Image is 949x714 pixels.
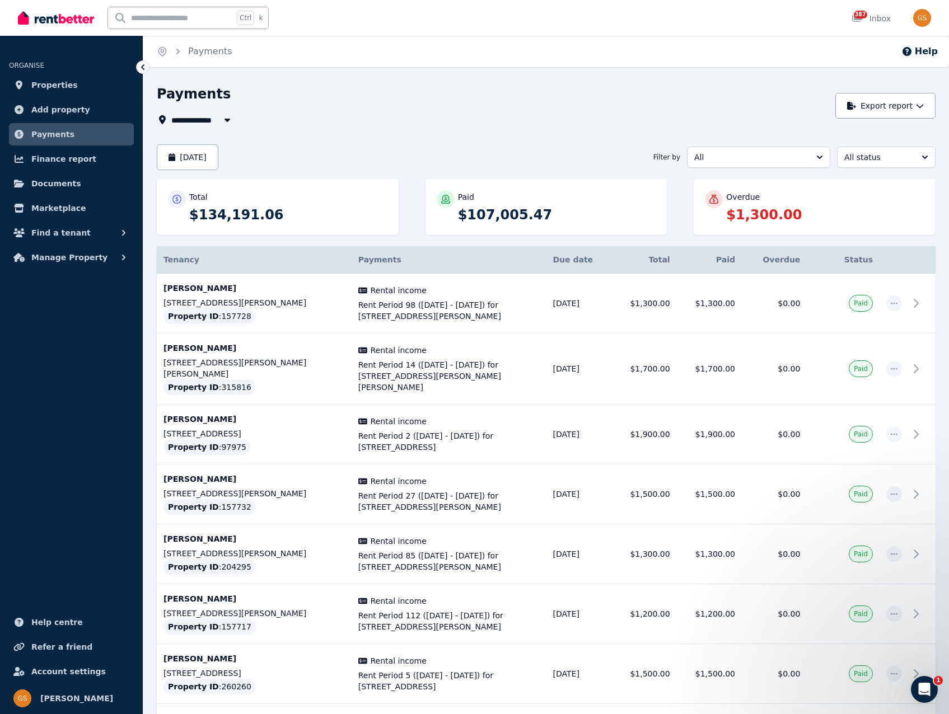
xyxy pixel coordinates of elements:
[611,524,676,584] td: $1,300.00
[168,501,219,513] span: Property ID
[163,283,345,294] p: [PERSON_NAME]
[188,46,232,57] a: Payments
[778,490,800,499] span: $0.00
[694,152,807,163] span: All
[168,561,219,572] span: Property ID
[546,584,612,644] td: [DATE]
[40,692,113,705] span: [PERSON_NAME]
[854,11,867,18] span: 387
[844,152,913,163] span: All status
[653,153,680,162] span: Filter by
[168,311,219,322] span: Property ID
[163,342,345,354] p: [PERSON_NAME]
[546,246,612,274] th: Due date
[835,93,936,119] button: Export report
[163,593,345,604] p: [PERSON_NAME]
[371,416,427,427] span: Rental income
[358,359,540,393] span: Rent Period 14 ([DATE] - [DATE]) for [STREET_ADDRESS][PERSON_NAME][PERSON_NAME]
[31,616,83,629] span: Help centre
[31,251,107,264] span: Manage Property
[163,379,256,395] div: : 315816
[546,333,612,405] td: [DATE]
[371,535,427,547] span: Rental income
[611,644,676,704] td: $1,500.00
[677,405,742,464] td: $1,900.00
[458,206,656,224] p: $107,005.47
[358,550,540,572] span: Rent Period 85 ([DATE] - [DATE]) for [STREET_ADDRESS][PERSON_NAME]
[778,669,800,678] span: $0.00
[163,488,345,499] p: [STREET_ADDRESS][PERSON_NAME]
[854,430,868,439] span: Paid
[31,665,106,678] span: Account settings
[854,299,868,308] span: Paid
[31,152,96,166] span: Finance report
[168,441,219,453] span: Property ID
[9,74,134,96] a: Properties
[371,476,427,487] span: Rental income
[157,144,218,170] button: [DATE]
[31,78,78,92] span: Properties
[189,206,387,224] p: $134,191.06
[677,644,742,704] td: $1,500.00
[157,85,231,103] h1: Payments
[9,197,134,219] a: Marketplace
[13,689,31,707] img: Gabriel Sarajinsky
[546,464,612,524] td: [DATE]
[31,103,90,116] span: Add property
[168,382,219,393] span: Property ID
[163,473,345,485] p: [PERSON_NAME]
[726,191,760,203] p: Overdue
[9,148,134,170] a: Finance report
[163,414,345,425] p: [PERSON_NAME]
[458,191,474,203] p: Paid
[358,255,401,264] span: Payments
[163,499,256,515] div: : 157732
[9,98,134,121] a: Add property
[677,464,742,524] td: $1,500.00
[778,299,800,308] span: $0.00
[163,357,345,379] p: [STREET_ADDRESS][PERSON_NAME][PERSON_NAME]
[358,299,540,322] span: Rent Period 98 ([DATE] - [DATE]) for [STREET_ADDRESS][PERSON_NAME]
[163,668,345,679] p: [STREET_ADDRESS]
[18,10,94,26] img: RentBetter
[837,147,936,168] button: All status
[546,524,612,584] td: [DATE]
[31,177,81,190] span: Documents
[611,584,676,644] td: $1,200.00
[9,636,134,658] a: Refer a friend
[677,333,742,405] td: $1,700.00
[778,430,800,439] span: $0.00
[687,147,830,168] button: All
[163,619,256,635] div: : 157717
[163,533,345,544] p: [PERSON_NAME]
[854,609,868,618] span: Paid
[778,364,800,373] span: $0.00
[157,246,352,274] th: Tenancy
[546,405,612,464] td: [DATE]
[9,62,44,69] span: ORGANISE
[677,274,742,333] td: $1,300.00
[854,549,868,558] span: Paid
[358,430,540,453] span: Rent Period 2 ([DATE] - [DATE]) for [STREET_ADDRESS]
[371,345,427,356] span: Rental income
[163,428,345,439] p: [STREET_ADDRESS]
[934,676,943,685] span: 1
[677,524,742,584] td: $1,300.00
[778,609,800,618] span: $0.00
[911,676,938,703] iframe: Intercom live chat
[163,679,256,694] div: : 260260
[611,333,676,405] td: $1,700.00
[163,308,256,324] div: : 157728
[163,653,345,664] p: [PERSON_NAME]
[163,608,345,619] p: [STREET_ADDRESS][PERSON_NAME]
[854,364,868,373] span: Paid
[259,13,263,22] span: k
[854,490,868,499] span: Paid
[168,681,219,692] span: Property ID
[778,549,800,558] span: $0.00
[901,45,938,58] button: Help
[358,490,540,513] span: Rent Period 27 ([DATE] - [DATE]) for [STREET_ADDRESS][PERSON_NAME]
[852,13,891,24] div: Inbox
[9,246,134,269] button: Manage Property
[677,246,742,274] th: Paid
